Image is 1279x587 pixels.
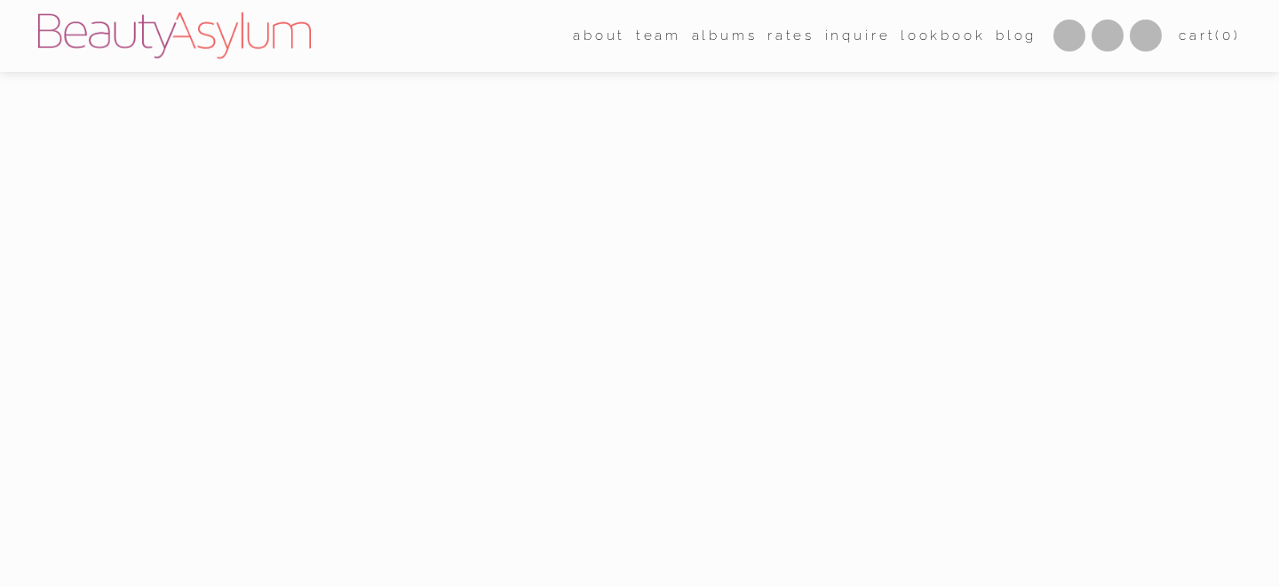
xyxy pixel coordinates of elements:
a: folder dropdown [636,22,681,50]
a: Lookbook [901,22,986,50]
a: Instagram [1053,20,1085,52]
span: ( ) [1215,28,1240,44]
a: TikTok [1092,20,1124,52]
a: Cart(0) [1179,24,1241,48]
a: folder dropdown [573,22,625,50]
a: albums [692,22,758,50]
span: team [636,24,681,48]
a: Inquire [825,22,891,50]
a: Facebook [1130,20,1162,52]
a: Rates [767,22,814,50]
span: about [573,24,625,48]
img: Beauty Asylum | Bridal Hair &amp; Makeup Charlotte &amp; Atlanta [38,12,311,59]
a: Blog [996,22,1037,50]
span: 0 [1222,28,1234,44]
